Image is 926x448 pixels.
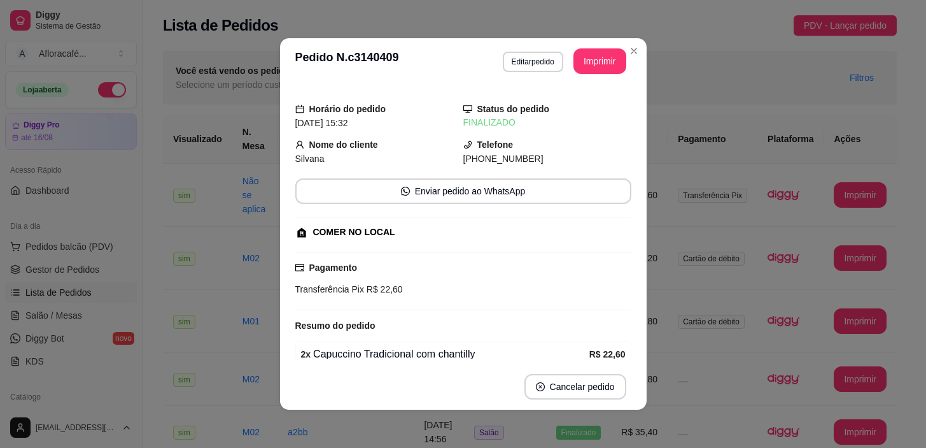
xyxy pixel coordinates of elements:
button: close-circleCancelar pedido [524,374,626,400]
span: Silvana [295,154,325,164]
strong: Resumo do pedido [295,321,375,331]
span: whats-app [401,187,410,196]
button: Close [624,41,644,61]
button: whats-appEnviar pedido ao WhatsApp [295,178,631,204]
div: Capuccino Tradicional com chantilly [301,347,589,362]
span: close-circle [536,382,545,391]
button: Editarpedido [503,52,563,72]
button: Imprimir [573,48,626,74]
span: Transferência Pix [295,284,364,294]
strong: Nome do cliente [309,140,378,150]
strong: Status do pedido [477,104,550,114]
span: user [295,140,304,149]
strong: R$ 22,60 [589,349,626,359]
div: COMER NO LOCAL [313,226,395,239]
strong: Telefone [477,140,514,150]
span: credit-card [295,263,304,272]
span: [DATE] 15:32 [295,118,348,128]
span: phone [463,140,472,149]
span: [PHONE_NUMBER] [463,154,544,164]
strong: 2 x [301,349,311,359]
strong: Pagamento [309,263,357,273]
span: desktop [463,105,472,113]
strong: Horário do pedido [309,104,386,114]
span: R$ 22,60 [364,284,403,294]
h3: Pedido N. c3140409 [295,48,399,74]
span: calendar [295,105,304,113]
div: FINALIZADO [463,116,631,129]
